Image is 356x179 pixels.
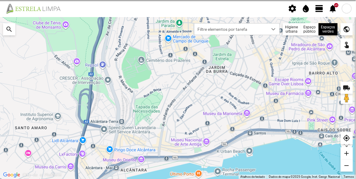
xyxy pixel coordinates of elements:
[328,4,338,13] span: notifications
[288,4,297,13] span: settings
[3,23,15,35] div: search
[315,4,324,13] span: view_day
[341,92,353,104] button: Arraste o Pegman para o mapa para abrir o Street View
[302,4,311,13] span: water_drop
[344,175,354,178] a: Termos (abre num novo separador)
[194,23,268,35] span: Filtre elementos por tarefa
[341,82,353,94] div: local_shipping
[341,23,353,35] div: public
[240,175,265,179] button: Atalhos de teclado
[341,132,353,144] div: my_location
[334,3,339,7] div: +9
[341,147,353,159] div: add
[341,159,353,172] div: remove
[283,23,301,35] div: Higiene urbana
[341,38,353,51] div: touch_app
[2,171,22,179] img: Google
[2,171,22,179] a: Abrir esta área no Google Maps (abre uma nova janela)
[269,175,340,178] span: Dados do mapa ©2025 Google, Inst. Geogr. Nacional
[268,23,280,35] div: dropdown trigger
[301,23,319,35] div: Espaço público
[4,3,67,14] img: file
[319,23,338,35] div: Espaços verdes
